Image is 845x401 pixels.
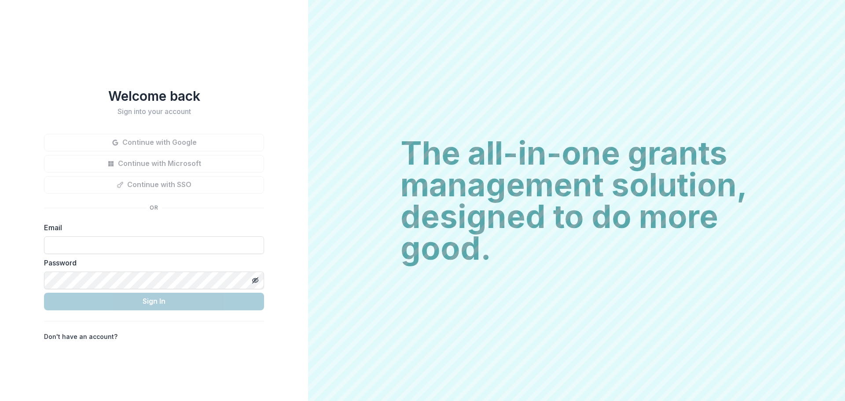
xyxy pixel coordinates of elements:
[44,88,264,104] h1: Welcome back
[248,273,262,287] button: Toggle password visibility
[44,155,264,173] button: Continue with Microsoft
[44,107,264,116] h2: Sign into your account
[44,332,118,341] p: Don't have an account?
[44,176,264,194] button: Continue with SSO
[44,258,259,268] label: Password
[44,222,259,233] label: Email
[44,293,264,310] button: Sign In
[44,134,264,151] button: Continue with Google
